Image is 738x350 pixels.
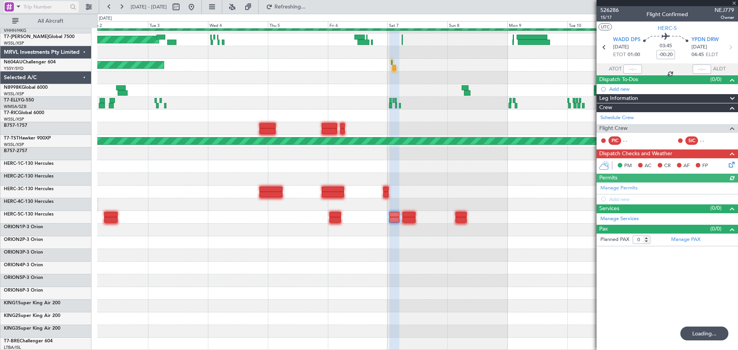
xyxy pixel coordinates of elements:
span: [DATE] [613,43,629,51]
div: Tue 10 [567,21,627,28]
a: YSSY/SYD [4,66,23,71]
span: WADD DPS [613,36,640,44]
a: Manage Services [600,215,639,223]
a: HERC-1C-130 Hercules [4,161,53,166]
a: ORION2P-3 Orion [4,237,43,242]
span: ATOT [609,65,622,73]
a: KING1Super King Air 200 [4,301,60,305]
a: WSSL/XSP [4,91,24,97]
a: Schedule Crew [600,114,634,122]
span: HERC-4 [4,199,20,204]
span: 03:45 [660,42,672,50]
a: B757-1757 [4,123,27,128]
a: B757-2757 [4,149,27,153]
input: Trip Number [23,1,68,13]
a: ORION6P-3 Orion [4,288,43,293]
span: ORION5 [4,275,22,280]
a: KING3Super King Air 200 [4,326,60,331]
span: Refreshing... [274,4,306,10]
div: Flight Confirmed [647,10,688,18]
span: ORION1 [4,225,22,229]
span: T7-TST [4,136,19,141]
span: YPDN DRW [691,36,719,44]
div: Sat 7 [387,21,447,28]
a: T7-TSTHawker 900XP [4,136,51,141]
a: HERC-4C-130 Hercules [4,199,53,204]
span: HERC-1 [4,161,20,166]
div: SIC [685,136,698,145]
span: HERC-5 [4,212,20,217]
div: Mon 9 [507,21,567,28]
label: Planned PAX [600,236,629,244]
a: KING2Super King Air 200 [4,314,60,318]
span: PM [624,162,632,170]
div: Mon 2 [88,21,148,28]
span: 04:45 [691,51,704,59]
a: T7-BREChallenger 604 [4,339,53,343]
a: HERC-2C-130 Hercules [4,174,53,179]
span: T7-ELLY [4,98,21,103]
span: N8998K [4,85,22,90]
span: 01:00 [628,51,640,59]
span: (0/0) [710,75,721,83]
a: HERC-3C-130 Hercules [4,187,53,191]
div: Sun 8 [447,21,507,28]
span: Crew [599,103,612,112]
span: KING3 [4,326,18,331]
a: ORION4P-3 Orion [4,263,43,267]
span: HERC-5 [658,24,677,32]
a: ORION1P-3 Orion [4,225,43,229]
span: All Aircraft [20,18,81,24]
span: Services [599,204,619,213]
a: WSSL/XSP [4,116,24,122]
span: NEJ779 [715,6,734,14]
a: VHHH/HKG [4,28,27,33]
span: AF [683,162,690,170]
a: ORION3P-3 Orion [4,250,43,255]
span: Pax [599,225,608,234]
span: T7-RIC [4,111,18,115]
a: ORION5P-3 Orion [4,275,43,280]
span: ORION3 [4,250,22,255]
div: Loading... [680,327,728,340]
span: ELDT [706,51,718,59]
span: Owner [715,14,734,21]
a: N604AUChallenger 604 [4,60,56,65]
a: WSSL/XSP [4,40,24,46]
span: KING1 [4,301,18,305]
span: B757-1 [4,123,19,128]
div: PIC [608,136,621,145]
a: WMSA/SZB [4,104,27,109]
button: Refreshing... [263,1,309,13]
span: (0/0) [710,204,721,212]
span: B757-2 [4,149,19,153]
span: Leg Information [599,94,638,103]
a: WSSL/XSP [4,142,24,148]
div: - - [700,137,717,144]
span: T7-[PERSON_NAME] [4,35,48,39]
a: Manage PAX [671,236,700,244]
a: HERC-5C-130 Hercules [4,212,53,217]
span: ORION2 [4,237,22,242]
span: T7-BRE [4,339,20,343]
span: Dispatch To-Dos [599,75,638,84]
span: CR [664,162,671,170]
span: ORION4 [4,263,22,267]
div: Wed 4 [208,21,268,28]
div: Add new [609,86,734,92]
span: Flight Crew [599,124,628,133]
span: ALDT [713,65,726,73]
span: (0/0) [710,225,721,233]
span: 526286 [600,6,619,14]
span: HERC-2 [4,174,20,179]
div: - - [623,137,640,144]
div: Fri 6 [328,21,388,28]
button: UTC [598,23,612,30]
a: N8998KGlobal 6000 [4,85,48,90]
a: T7-[PERSON_NAME]Global 7500 [4,35,75,39]
span: ORION6 [4,288,22,293]
span: FP [702,162,708,170]
a: T7-ELLYG-550 [4,98,34,103]
span: KING2 [4,314,18,318]
span: HERC-3 [4,187,20,191]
